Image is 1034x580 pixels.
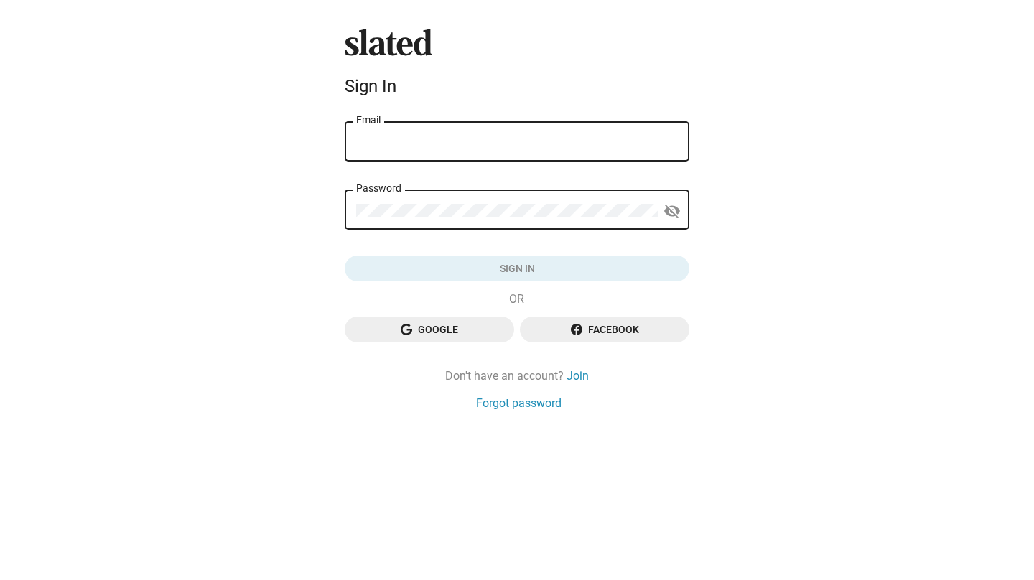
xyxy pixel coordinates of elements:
div: Sign In [345,76,689,96]
sl-branding: Sign In [345,29,689,102]
span: Google [356,317,503,342]
button: Google [345,317,514,342]
button: Facebook [520,317,689,342]
div: Don't have an account? [345,368,689,383]
button: Show password [658,197,686,225]
span: Facebook [531,317,678,342]
a: Join [567,368,589,383]
mat-icon: visibility_off [663,200,681,223]
a: Forgot password [476,396,562,411]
